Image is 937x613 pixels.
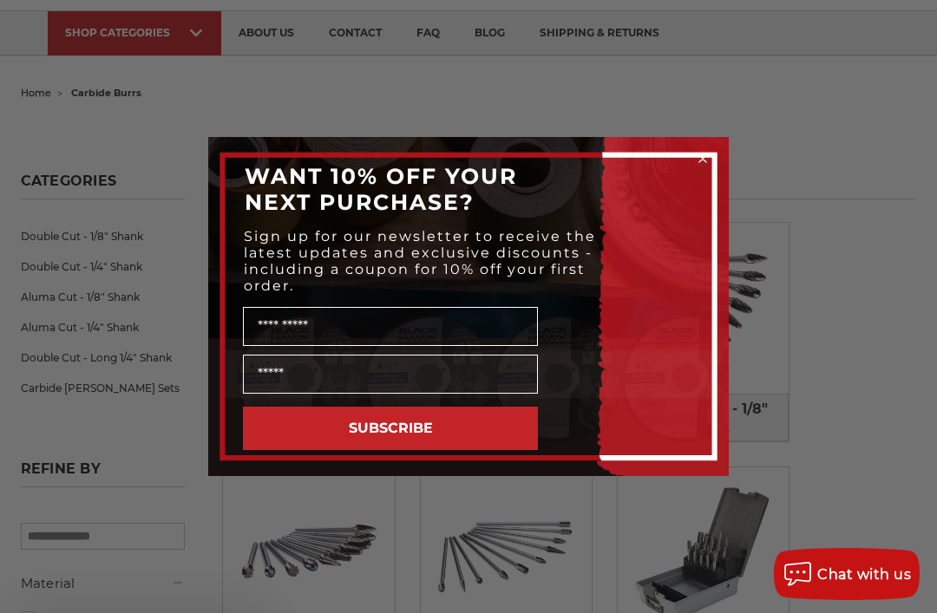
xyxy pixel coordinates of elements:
[243,355,538,394] input: Email
[817,566,911,583] span: Chat with us
[245,163,517,215] span: WANT 10% OFF YOUR NEXT PURCHASE?
[244,228,596,294] span: Sign up for our newsletter to receive the latest updates and exclusive discounts - including a co...
[243,407,538,450] button: SUBSCRIBE
[694,150,711,167] button: Close dialog
[774,548,920,600] button: Chat with us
